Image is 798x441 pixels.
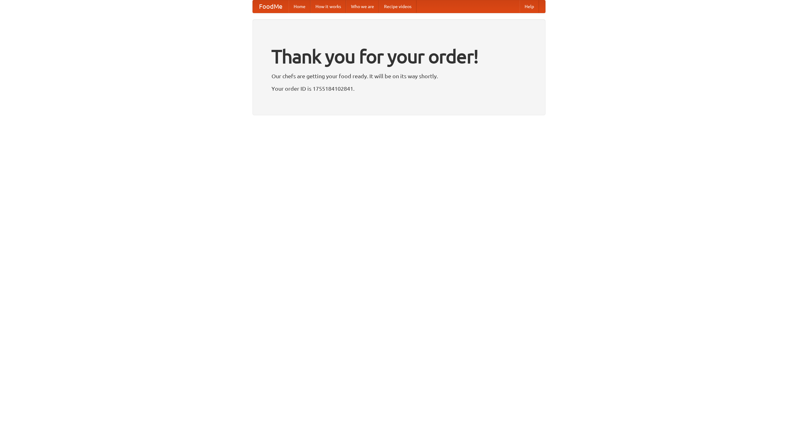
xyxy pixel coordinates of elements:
a: FoodMe [253,0,289,13]
a: Home [289,0,310,13]
a: Who we are [346,0,379,13]
a: Recipe videos [379,0,416,13]
p: Our chefs are getting your food ready. It will be on its way shortly. [272,71,526,81]
p: Your order ID is 1755184102841. [272,84,526,93]
a: How it works [310,0,346,13]
a: Help [520,0,539,13]
h1: Thank you for your order! [272,41,526,71]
